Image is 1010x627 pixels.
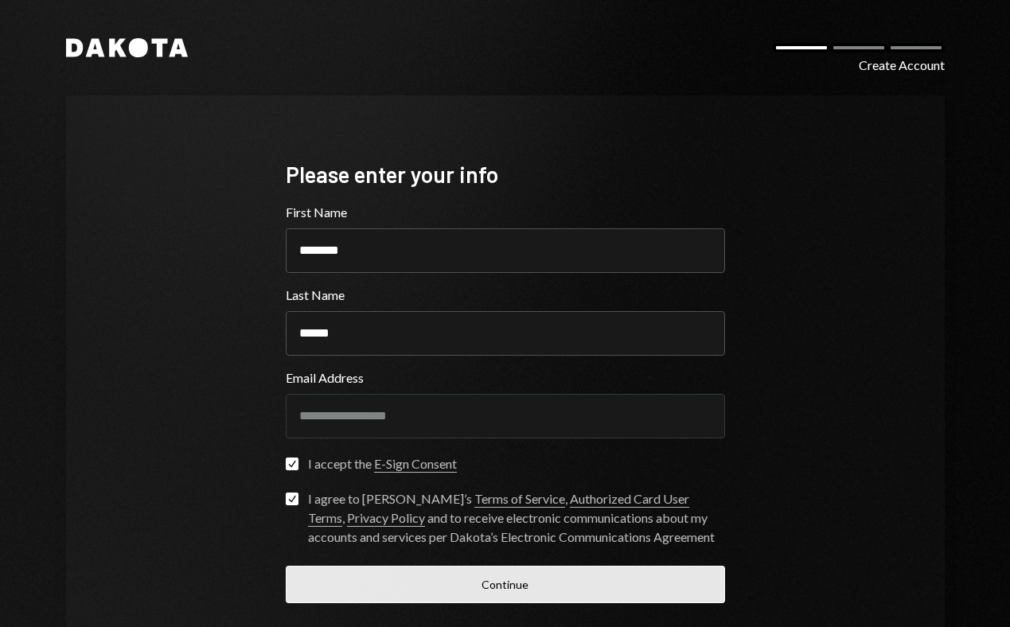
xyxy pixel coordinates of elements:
div: Create Account [859,56,945,75]
a: Authorized Card User Terms [308,491,689,527]
button: I agree to [PERSON_NAME]’s Terms of Service, Authorized Card User Terms, Privacy Policy and to re... [286,493,298,505]
label: First Name [286,203,725,222]
a: Terms of Service [474,491,565,508]
label: Email Address [286,368,725,387]
div: Please enter your info [286,159,725,190]
label: Last Name [286,286,725,305]
a: E-Sign Consent [374,456,457,473]
button: Continue [286,566,725,603]
div: I agree to [PERSON_NAME]’s , , and to receive electronic communications about my accounts and ser... [308,489,725,547]
a: Privacy Policy [347,510,425,527]
button: I accept the E-Sign Consent [286,458,298,470]
div: I accept the [308,454,457,473]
